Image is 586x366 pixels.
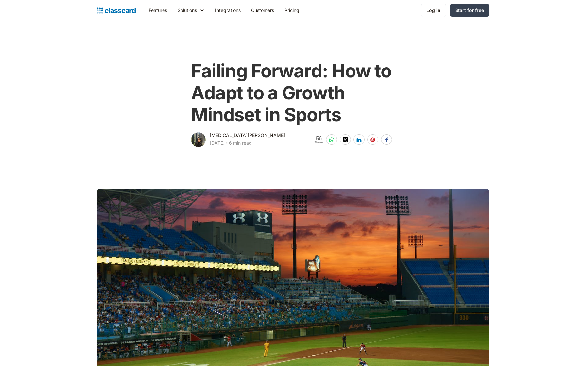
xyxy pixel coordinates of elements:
[356,137,362,142] img: linkedin-white sharing button
[384,137,389,142] img: facebook-white sharing button
[144,3,172,18] a: Features
[314,136,324,141] span: 56
[210,139,225,147] div: [DATE]
[246,3,279,18] a: Customers
[229,139,252,147] div: 6 min read
[455,7,484,14] div: Start for free
[426,7,440,14] div: Log in
[210,131,285,139] div: [MEDICAL_DATA][PERSON_NAME]
[450,4,489,17] a: Start for free
[97,6,136,15] a: Logo
[178,7,197,14] div: Solutions
[210,3,246,18] a: Integrations
[370,137,375,142] img: pinterest-white sharing button
[279,3,304,18] a: Pricing
[191,60,395,126] h1: Failing Forward: How to Adapt to a Growth Mindset in Sports
[314,141,324,144] span: Shares
[421,4,446,17] a: Log in
[329,137,334,142] img: whatsapp-white sharing button
[343,137,348,142] img: twitter-white sharing button
[225,139,229,148] div: ‧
